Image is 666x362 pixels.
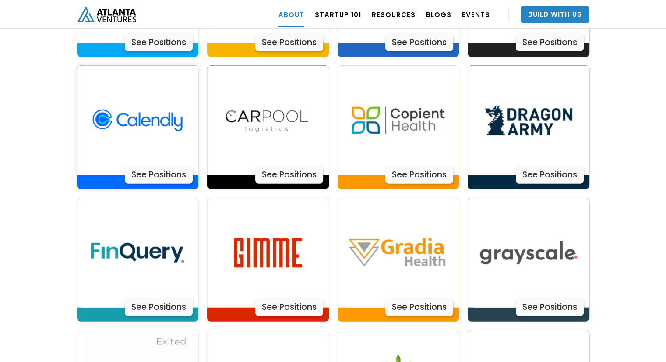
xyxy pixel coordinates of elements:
[213,66,323,175] img: Actively Learn
[343,66,453,175] img: Actively Learn
[83,66,192,175] img: Actively Learn
[338,198,459,322] a: Actively LearnSee Positions
[278,2,304,27] a: ABOUT
[474,66,583,175] img: Actively Learn
[468,198,589,322] a: Actively LearnSee Positions
[372,2,416,27] a: RESOURCES
[516,298,584,316] div: See Positions
[207,198,329,322] a: Actively LearnSee Positions
[255,166,323,184] div: See Positions
[213,198,323,308] img: Actively Learn
[255,34,323,51] div: See Positions
[385,34,453,51] div: See Positions
[125,34,193,51] div: See Positions
[77,66,199,189] a: Actively LearnSee Positions
[315,2,361,27] a: Startup 101
[474,198,583,308] img: Actively Learn
[521,6,589,23] a: Build With Us
[77,198,199,322] a: Actively LearnSee Positions
[125,166,193,184] div: See Positions
[385,298,453,316] div: See Positions
[207,66,329,189] a: Actively LearnSee Positions
[385,166,453,184] div: See Positions
[343,198,453,308] img: Actively Learn
[426,2,451,27] a: BLOGS
[516,166,584,184] div: See Positions
[125,298,193,316] div: See Positions
[338,66,459,189] a: Actively LearnSee Positions
[462,2,490,27] a: EVENTS
[255,298,323,316] div: See Positions
[516,34,584,51] div: See Positions
[468,66,589,189] a: Actively LearnSee Positions
[83,198,192,308] img: Actively Learn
